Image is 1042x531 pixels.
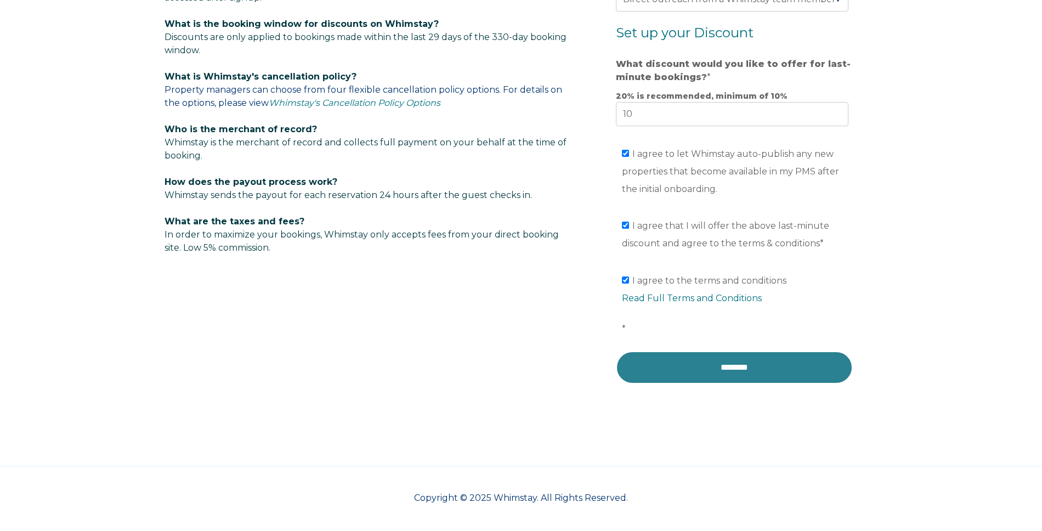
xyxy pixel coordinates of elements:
[616,25,754,41] span: Set up your Discount
[616,91,788,101] strong: 20% is recommended, minimum of 10%
[165,216,559,253] span: In order to maximize your bookings, Whimstay only accepts fees from your direct booking site. Low...
[622,276,629,284] input: I agree to the terms and conditionsRead Full Terms and Conditions*
[165,124,317,134] span: Who is the merchant of record?
[165,177,337,187] span: How does the payout process work?
[165,216,304,227] span: What are the taxes and fees?
[165,71,356,82] span: What is Whimstay's cancellation policy?
[165,137,567,161] span: Whimstay is the merchant of record and collects full payment on your behalf at the time of booking.
[622,150,629,157] input: I agree to let Whimstay auto-publish any new properties that become available in my PMS after the...
[622,293,762,303] a: Read Full Terms and Conditions
[165,190,532,200] span: Whimstay sends the payout for each reservation 24 hours after the guest checks in.
[622,275,854,334] span: I agree to the terms and conditions
[622,149,839,194] span: I agree to let Whimstay auto-publish any new properties that become available in my PMS after the...
[269,98,440,108] a: Whimstay's Cancellation Policy Options
[165,70,573,110] p: Property managers can choose from four flexible cancellation policy options. For details on the o...
[165,19,439,29] span: What is the booking window for discounts on Whimstay?
[616,59,851,82] strong: What discount would you like to offer for last-minute bookings?
[622,221,829,248] span: I agree that I will offer the above last-minute discount and agree to the terms & conditions
[165,492,877,505] p: Copyright © 2025 Whimstay. All Rights Reserved.
[165,32,567,55] span: Discounts are only applied to bookings made within the last 29 days of the 330-day booking window.
[622,222,629,229] input: I agree that I will offer the above last-minute discount and agree to the terms & conditions*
